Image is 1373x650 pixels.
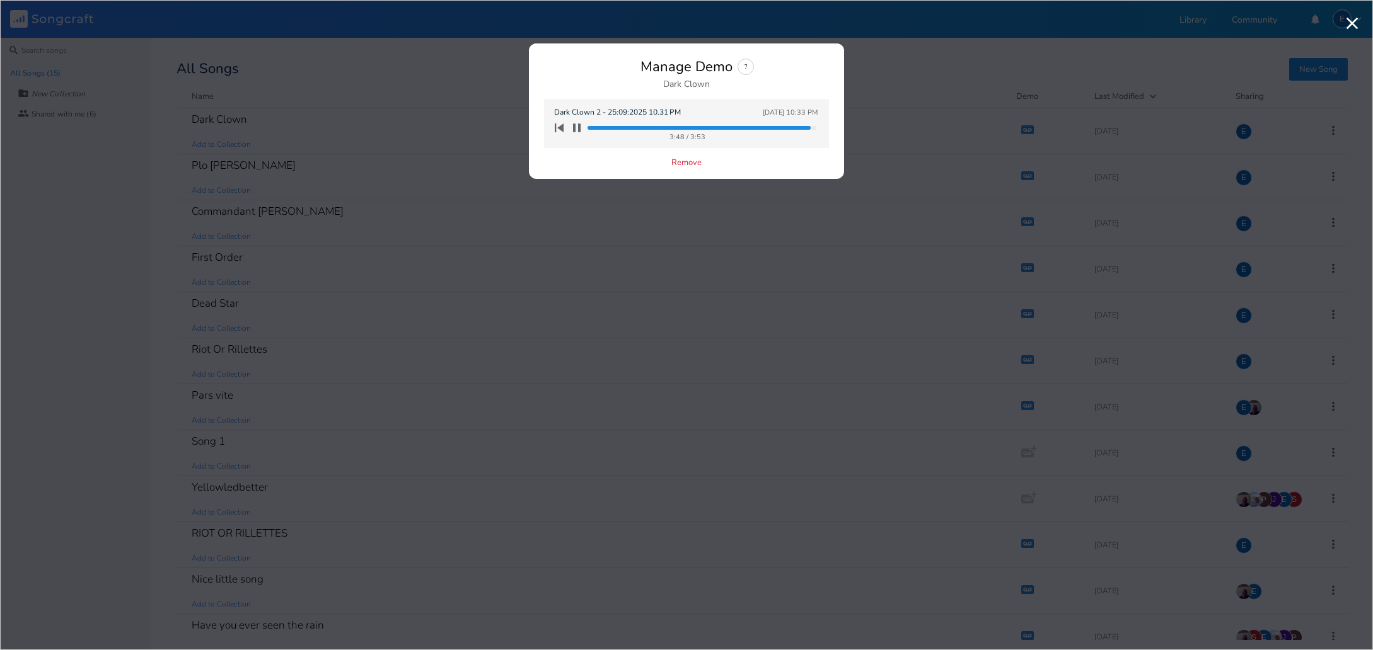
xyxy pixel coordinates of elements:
div: ? [738,59,754,75]
div: Dark Clown [663,80,710,89]
div: Manage Demo [640,60,733,74]
button: Remove [671,158,702,169]
div: 3:48 / 3:53 [558,134,816,140]
span: Dark Clown 2 - 25:09:2025 10.31 PM [554,106,681,118]
div: [DATE] 10:33 PM [763,109,818,116]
